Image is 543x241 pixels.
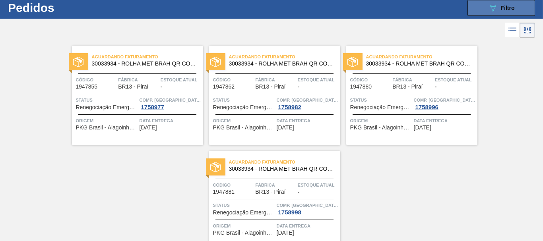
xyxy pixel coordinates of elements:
[213,104,275,110] span: Renegociação Emergencial de Pedido Aceita
[213,117,275,125] span: Origem
[350,117,412,125] span: Origem
[229,158,340,166] span: Aguardando Faturamento
[255,181,296,189] span: Fábrica
[118,76,159,84] span: Fábrica
[414,125,431,131] span: 01/12/2025
[350,76,391,84] span: Código
[277,209,303,216] div: 1758998
[298,84,300,90] span: -
[277,117,338,125] span: Data Entrega
[73,57,83,67] img: status
[366,53,477,61] span: Aguardando Faturamento
[414,96,475,104] span: Comp. Carga
[92,61,197,67] span: 30033934 - ROLHA MET BRAH QR CODE 021CX105
[161,76,201,84] span: Estoque atual
[277,96,338,110] a: Comp. [GEOGRAPHIC_DATA]1758982
[66,46,203,145] a: statusAguardando Faturamento30033934 - ROLHA MET BRAH QR CODE 021CX105Código1947855FábricaBR13 - ...
[210,57,221,67] img: status
[277,104,303,110] div: 1758982
[213,230,275,236] span: PKG Brasil - Alagoinhas (BA)
[213,210,275,216] span: Renegociação Emergencial de Pedido Aceita
[203,46,340,145] a: statusAguardando Faturamento30033934 - ROLHA MET BRAH QR CODE 021CX105Código1947862FábricaBR13 - ...
[213,201,275,209] span: Status
[76,117,138,125] span: Origem
[277,201,338,209] span: Comp. Carga
[298,76,338,84] span: Estoque atual
[414,96,475,110] a: Comp. [GEOGRAPHIC_DATA]1758996
[501,5,515,11] span: Filtro
[298,189,300,195] span: -
[118,84,148,90] span: BR13 - Piraí
[435,76,475,84] span: Estoque atual
[505,23,520,38] div: Visão em Lista
[350,96,412,104] span: Status
[213,125,275,131] span: PKG Brasil - Alagoinhas (BA)
[392,84,423,90] span: BR13 - Piraí
[210,162,221,172] img: status
[229,166,334,172] span: 30033934 - ROLHA MET BRAH QR CODE 021CX105
[298,181,338,189] span: Estoque atual
[76,84,98,90] span: 1947855
[340,46,477,145] a: statusAguardando Faturamento30033934 - ROLHA MET BRAH QR CODE 021CX105Código1947880FábricaBR13 - ...
[140,104,166,110] div: 1758977
[277,230,294,236] span: 11/12/2025
[229,53,340,61] span: Aguardando Faturamento
[140,117,201,125] span: Data Entrega
[277,201,338,216] a: Comp. [GEOGRAPHIC_DATA]1758998
[277,125,294,131] span: 30/10/2025
[213,84,235,90] span: 1947862
[277,96,338,104] span: Comp. Carga
[255,189,285,195] span: BR13 - Piraí
[161,84,163,90] span: -
[140,96,201,110] a: Comp. [GEOGRAPHIC_DATA]1758977
[350,84,372,90] span: 1947880
[140,96,201,104] span: Comp. Carga
[414,104,440,110] div: 1758996
[277,222,338,230] span: Data Entrega
[414,117,475,125] span: Data Entrega
[76,76,116,84] span: Código
[229,61,334,67] span: 30033934 - ROLHA MET BRAH QR CODE 021CX105
[213,181,254,189] span: Código
[213,96,275,104] span: Status
[76,104,138,110] span: Renegociação Emergencial de Pedido Aceita
[435,84,437,90] span: -
[255,76,296,84] span: Fábrica
[350,104,412,110] span: Renegociação Emergencial de Pedido Aceita
[213,76,254,84] span: Código
[76,96,138,104] span: Status
[213,189,235,195] span: 1947881
[366,61,471,67] span: 30033934 - ROLHA MET BRAH QR CODE 021CX105
[520,23,535,38] div: Visão em Cards
[76,125,138,131] span: PKG Brasil - Alagoinhas (BA)
[8,3,119,12] h1: Pedidos
[255,84,285,90] span: BR13 - Piraí
[140,125,157,131] span: 19/10/2025
[213,222,275,230] span: Origem
[392,76,433,84] span: Fábrica
[92,53,203,61] span: Aguardando Faturamento
[350,125,412,131] span: PKG Brasil - Alagoinhas (BA)
[347,57,358,67] img: status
